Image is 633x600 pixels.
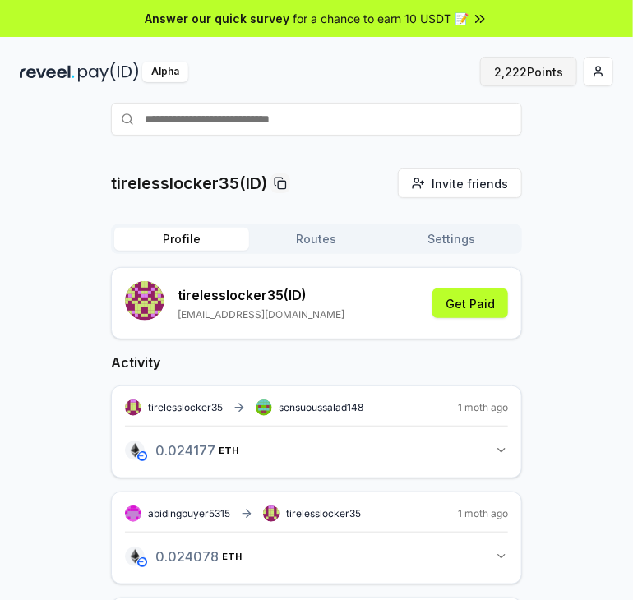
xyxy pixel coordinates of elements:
img: base-network.png [137,557,147,567]
img: logo.png [125,441,145,460]
button: 0.024078ETH [125,542,508,570]
span: for a chance to earn 10 USDT 📝 [293,10,469,27]
span: Invite friends [432,175,508,192]
button: 0.024177ETH [125,436,508,464]
button: Invite friends [398,168,522,198]
p: [EMAIL_ADDRESS][DOMAIN_NAME] [178,308,344,321]
p: tirelesslocker35(ID) [111,172,267,195]
img: logo.png [125,547,145,566]
span: tirelesslocker35 [286,507,361,520]
div: Alpha [142,62,188,82]
img: reveel_dark [20,62,75,82]
span: sensuoussalad148 [279,401,363,414]
button: Routes [249,228,384,251]
span: tirelesslocker35 [148,401,223,414]
button: 2,222Points [480,57,577,86]
button: Settings [384,228,519,251]
span: Answer our quick survey [145,10,289,27]
button: Profile [114,228,249,251]
span: abidingbuyer5315 [148,507,230,520]
span: 1 moth ago [458,507,508,520]
img: pay_id [78,62,139,82]
span: 1 moth ago [458,401,508,414]
button: Get Paid [432,288,508,318]
img: base-network.png [137,451,147,461]
p: tirelesslocker35 (ID) [178,285,344,305]
h2: Activity [111,353,522,372]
